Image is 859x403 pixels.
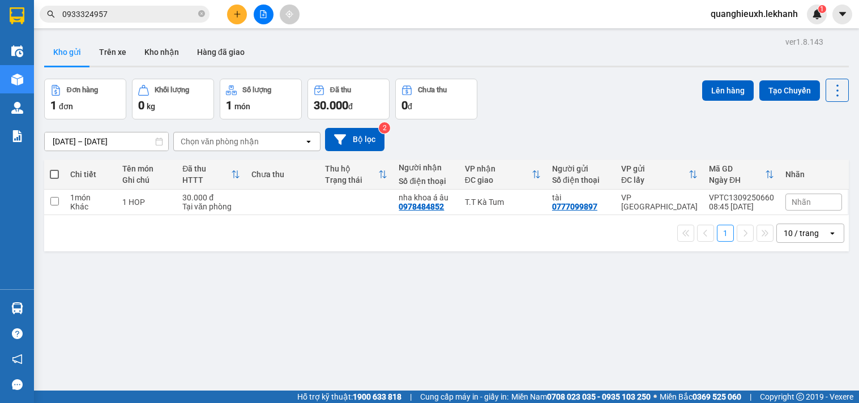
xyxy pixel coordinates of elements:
span: search [47,10,55,18]
button: Chưa thu0đ [395,79,477,119]
span: 0 [138,98,144,112]
span: close-circle [198,10,205,17]
button: Lên hàng [702,80,754,101]
button: 1 [717,225,734,242]
div: 1 món [70,193,111,202]
div: ver 1.8.143 [785,36,823,48]
button: plus [227,5,247,24]
div: tài [552,193,610,202]
span: copyright [796,393,804,401]
span: 30.000 [314,98,348,112]
span: 1 [50,98,57,112]
span: message [12,379,23,390]
div: 1 HOP [122,198,171,207]
div: Đã thu [182,164,231,173]
div: Nhãn [785,170,842,179]
div: 0777099897 [552,202,597,211]
div: Số điện thoại [552,175,610,185]
img: icon-new-feature [812,9,822,19]
button: Hàng đã giao [188,38,254,66]
th: Toggle SortBy [616,160,703,190]
img: warehouse-icon [11,302,23,314]
div: Chọn văn phòng nhận [181,136,259,147]
div: Chưa thu [418,86,447,94]
strong: 1900 633 818 [353,392,401,401]
div: Số điện thoại [399,177,453,186]
div: 08:45 [DATE] [709,202,774,211]
span: Miền Nam [511,391,651,403]
strong: 0369 525 060 [693,392,741,401]
button: Kho gửi [44,38,90,66]
span: Cung cấp máy in - giấy in: [420,391,508,403]
span: question-circle [12,328,23,339]
div: HTTT [182,175,231,185]
div: VP gửi [621,164,689,173]
div: Tên món [122,164,171,173]
span: aim [285,10,293,18]
img: logo-vxr [10,7,24,24]
div: 0978484852 [399,202,444,211]
span: đ [348,102,353,111]
th: Toggle SortBy [703,160,780,190]
span: file-add [259,10,267,18]
input: Select a date range. [45,132,168,151]
span: Miền Bắc [660,391,741,403]
span: caret-down [837,9,848,19]
div: Khác [70,202,111,211]
div: Mã GD [709,164,765,173]
span: | [750,391,751,403]
div: 10 / trang [784,228,819,239]
span: ⚪️ [653,395,657,399]
th: Toggle SortBy [177,160,246,190]
span: close-circle [198,9,205,20]
div: Người nhận [399,163,453,172]
div: Chưa thu [251,170,314,179]
div: Đơn hàng [67,86,98,94]
span: 0 [401,98,408,112]
span: Nhãn [792,198,811,207]
sup: 2 [379,122,390,134]
div: Số lượng [242,86,271,94]
div: ĐC giao [465,175,532,185]
img: solution-icon [11,130,23,142]
span: kg [147,102,155,111]
sup: 1 [818,5,826,13]
div: Người gửi [552,164,610,173]
svg: open [304,137,313,146]
input: Tìm tên, số ĐT hoặc mã đơn [62,8,196,20]
span: 1 [820,5,824,13]
div: Ngày ĐH [709,175,765,185]
img: warehouse-icon [11,102,23,114]
span: đ [408,102,412,111]
img: warehouse-icon [11,45,23,57]
button: file-add [254,5,273,24]
div: VP [GEOGRAPHIC_DATA] [621,193,698,211]
button: Đã thu30.000đ [307,79,390,119]
button: Trên xe [90,38,135,66]
span: Hỗ trợ kỹ thuật: [297,391,401,403]
div: Khối lượng [155,86,189,94]
span: đơn [59,102,73,111]
span: 1 [226,98,232,112]
span: món [234,102,250,111]
span: notification [12,354,23,365]
div: nha khoa á âu [399,193,453,202]
button: caret-down [832,5,852,24]
div: Tại văn phòng [182,202,240,211]
span: plus [233,10,241,18]
button: aim [280,5,300,24]
div: Thu hộ [325,164,378,173]
span: quanghieuxh.lekhanh [702,7,807,21]
div: T.T Kà Tum [465,198,541,207]
th: Toggle SortBy [459,160,546,190]
div: VP nhận [465,164,532,173]
div: Ghi chú [122,175,171,185]
div: 30.000 đ [182,193,240,202]
button: Kho nhận [135,38,188,66]
button: Khối lượng0kg [132,79,214,119]
button: Tạo Chuyến [759,80,820,101]
button: Đơn hàng1đơn [44,79,126,119]
button: Số lượng1món [220,79,302,119]
button: Bộ lọc [325,128,384,151]
img: warehouse-icon [11,74,23,85]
